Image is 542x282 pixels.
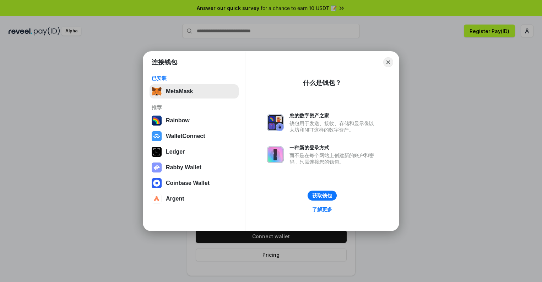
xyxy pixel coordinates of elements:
img: svg+xml,%3Csvg%20width%3D%22120%22%20height%3D%22120%22%20viewBox%3D%220%200%20120%20120%22%20fil... [152,116,162,126]
img: svg+xml,%3Csvg%20width%3D%2228%22%20height%3D%2228%22%20viewBox%3D%220%200%2028%2028%22%20fill%3D... [152,194,162,204]
div: 什么是钱包？ [303,79,341,87]
div: 了解更多 [312,206,332,213]
div: MetaMask [166,88,193,95]
div: 一种新的登录方式 [289,144,378,151]
button: Argent [150,192,239,206]
div: 您的数字资产之家 [289,112,378,119]
h1: 连接钱包 [152,58,177,66]
div: 已安装 [152,75,237,81]
img: svg+xml,%3Csvg%20xmlns%3D%22http%3A%2F%2Fwww.w3.org%2F2000%2Fsvg%22%20fill%3D%22none%22%20viewBox... [267,146,284,163]
div: 获取钱包 [312,192,332,199]
button: MetaMask [150,84,239,99]
button: Close [383,57,393,67]
div: 钱包用于发送、接收、存储和显示像以太坊和NFT这样的数字资产。 [289,120,378,133]
img: svg+xml,%3Csvg%20xmlns%3D%22http%3A%2F%2Fwww.w3.org%2F2000%2Fsvg%22%20fill%3D%22none%22%20viewBox... [267,114,284,131]
div: 而不是在每个网站上创建新的账户和密码，只需连接您的钱包。 [289,152,378,165]
img: svg+xml,%3Csvg%20width%3D%2228%22%20height%3D%2228%22%20viewBox%3D%220%200%2028%2028%22%20fill%3D... [152,178,162,188]
img: svg+xml,%3Csvg%20width%3D%2228%22%20height%3D%2228%22%20viewBox%3D%220%200%2028%2028%22%20fill%3D... [152,131,162,141]
button: Ledger [150,145,239,159]
div: Ledger [166,149,185,155]
div: Argent [166,196,184,202]
div: Rainbow [166,117,190,124]
button: Rabby Wallet [150,160,239,175]
a: 了解更多 [308,205,336,214]
img: svg+xml,%3Csvg%20xmlns%3D%22http%3A%2F%2Fwww.w3.org%2F2000%2Fsvg%22%20width%3D%2228%22%20height%3... [152,147,162,157]
div: WalletConnect [166,133,205,139]
img: svg+xml,%3Csvg%20fill%3D%22none%22%20height%3D%2233%22%20viewBox%3D%220%200%2035%2033%22%20width%... [152,86,162,96]
button: Rainbow [150,113,239,128]
button: WalletConnect [150,129,239,143]
div: Coinbase Wallet [166,180,210,186]
div: Rabby Wallet [166,164,201,171]
button: 获取钱包 [308,191,337,201]
button: Coinbase Wallet [150,176,239,190]
div: 推荐 [152,104,237,111]
img: svg+xml,%3Csvg%20xmlns%3D%22http%3A%2F%2Fwww.w3.org%2F2000%2Fsvg%22%20fill%3D%22none%22%20viewBox... [152,163,162,172]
